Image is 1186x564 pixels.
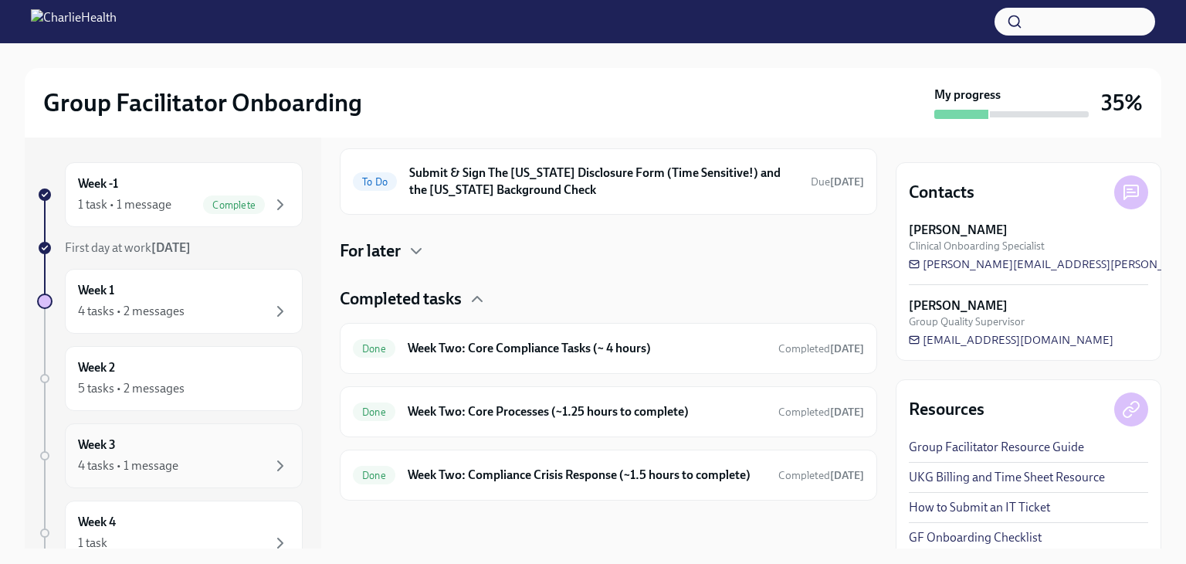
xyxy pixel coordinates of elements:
[909,469,1105,486] a: UKG Billing and Time Sheet Resource
[1101,89,1143,117] h3: 35%
[37,269,303,334] a: Week 14 tasks • 2 messages
[909,297,1008,314] strong: [PERSON_NAME]
[353,463,864,488] a: DoneWeek Two: Compliance Crisis Response (~1.5 hours to complete)Completed[DATE]
[78,359,115,376] h6: Week 2
[830,406,864,419] strong: [DATE]
[934,87,1001,104] strong: My progress
[37,162,303,227] a: Week -11 task • 1 messageComplete
[78,380,185,397] div: 5 tasks • 2 messages
[408,403,766,420] h6: Week Two: Core Processes (~1.25 hours to complete)
[65,240,191,255] span: First day at work
[203,199,265,211] span: Complete
[340,240,877,263] div: For later
[78,457,178,474] div: 4 tasks • 1 message
[353,343,395,355] span: Done
[408,340,766,357] h6: Week Two: Core Compliance Tasks (~ 4 hours)
[778,405,864,420] span: September 17th, 2025 17:39
[353,336,864,361] a: DoneWeek Two: Core Compliance Tasks (~ 4 hours)Completed[DATE]
[811,175,864,189] span: September 24th, 2025 10:00
[353,176,397,188] span: To Do
[778,342,864,355] span: Completed
[778,469,864,482] span: Completed
[778,341,864,356] span: September 17th, 2025 13:28
[78,282,114,299] h6: Week 1
[778,468,864,483] span: September 18th, 2025 10:42
[909,222,1008,239] strong: [PERSON_NAME]
[353,399,864,424] a: DoneWeek Two: Core Processes (~1.25 hours to complete)Completed[DATE]
[78,437,116,454] h6: Week 3
[909,314,1025,329] span: Group Quality Supervisor
[408,467,766,484] h6: Week Two: Compliance Crisis Response (~1.5 hours to complete)
[778,406,864,419] span: Completed
[340,287,877,311] div: Completed tasks
[340,240,401,263] h4: For later
[78,303,185,320] div: 4 tasks • 2 messages
[353,406,395,418] span: Done
[78,196,171,213] div: 1 task • 1 message
[151,240,191,255] strong: [DATE]
[909,181,974,204] h4: Contacts
[78,514,116,531] h6: Week 4
[909,499,1050,516] a: How to Submit an IT Ticket
[409,165,798,199] h6: Submit & Sign The [US_STATE] Disclosure Form (Time Sensitive!) and the [US_STATE] Background Check
[353,161,864,202] a: To DoSubmit & Sign The [US_STATE] Disclosure Form (Time Sensitive!) and the [US_STATE] Background...
[909,439,1084,456] a: Group Facilitator Resource Guide
[811,175,864,189] span: Due
[909,239,1045,253] span: Clinical Onboarding Specialist
[78,175,118,192] h6: Week -1
[909,529,1042,546] a: GF Onboarding Checklist
[37,423,303,488] a: Week 34 tasks • 1 message
[353,470,395,481] span: Done
[43,87,362,118] h2: Group Facilitator Onboarding
[909,332,1113,348] a: [EMAIL_ADDRESS][DOMAIN_NAME]
[78,535,107,552] div: 1 task
[340,287,462,311] h4: Completed tasks
[37,346,303,411] a: Week 25 tasks • 2 messages
[830,342,864,355] strong: [DATE]
[37,240,303,257] a: First day at work[DATE]
[830,175,864,189] strong: [DATE]
[909,398,984,421] h4: Resources
[31,9,117,34] img: CharlieHealth
[830,469,864,482] strong: [DATE]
